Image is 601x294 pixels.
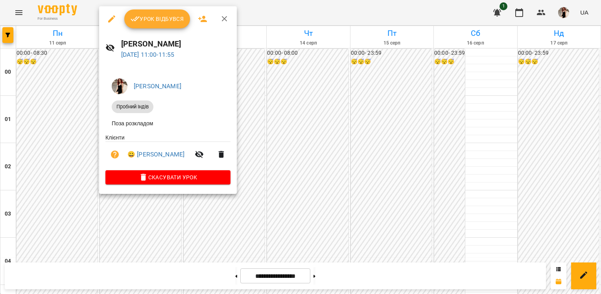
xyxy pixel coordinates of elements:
[112,78,127,94] img: 8efb9b68579d10e9b7f1d55de7ff03df.jpg
[105,170,230,184] button: Скасувати Урок
[124,9,190,28] button: Урок відбувся
[105,145,124,164] button: Візит ще не сплачено. Додати оплату?
[134,82,181,90] a: [PERSON_NAME]
[127,150,184,159] a: 😀 [PERSON_NAME]
[105,134,230,170] ul: Клієнти
[112,173,224,182] span: Скасувати Урок
[112,103,153,110] span: Пробний Індів
[121,38,231,50] h6: [PERSON_NAME]
[105,116,230,130] li: Поза розкладом
[131,14,184,24] span: Урок відбувся
[121,51,175,58] a: [DATE] 11:00-11:55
